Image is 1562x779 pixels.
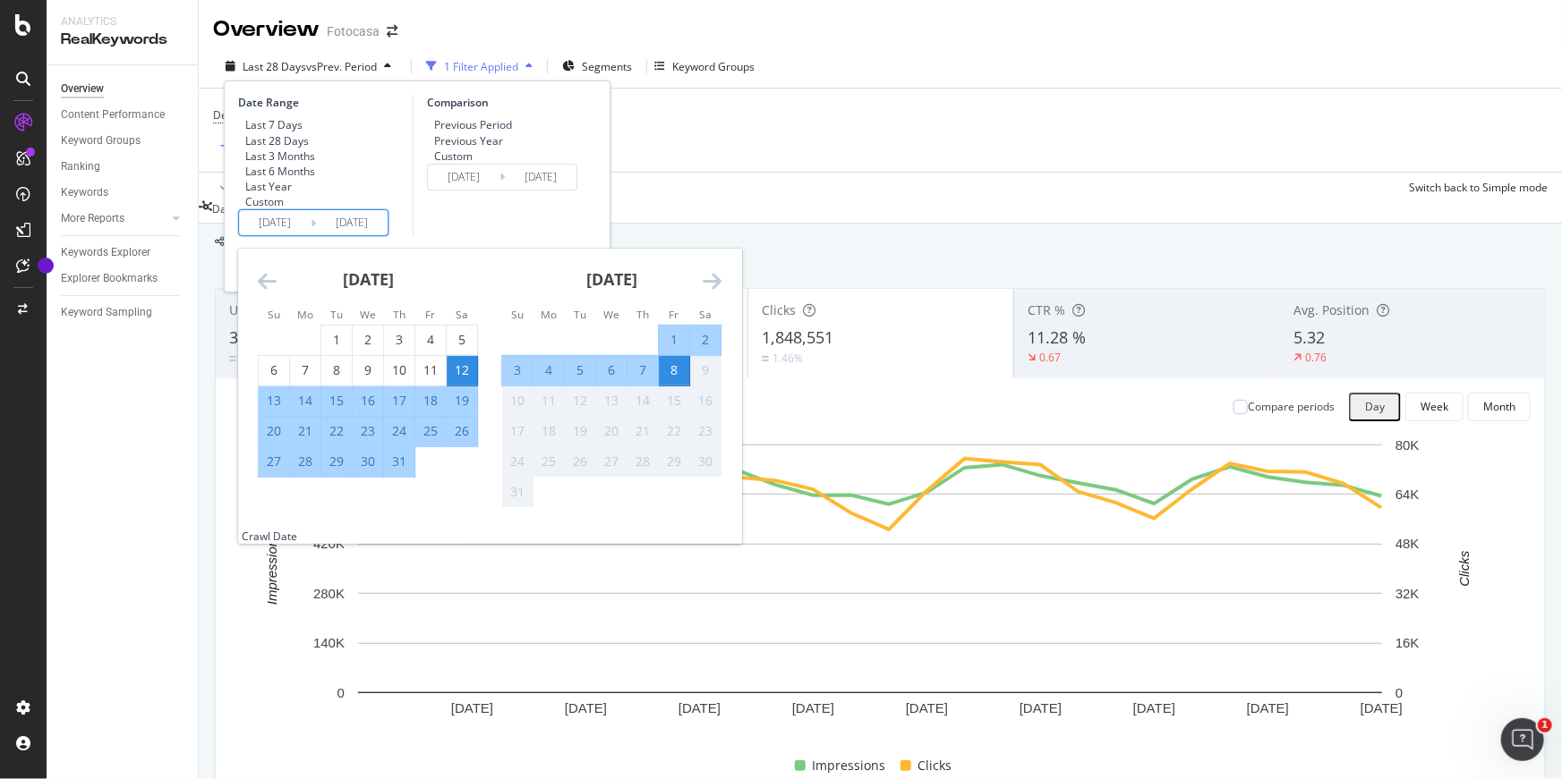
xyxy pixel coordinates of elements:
strong: [DATE] [586,268,637,290]
td: Choose Thursday, July 3, 2025 as your check-in date. It’s available. [384,325,415,355]
text: [DATE] [1361,700,1403,715]
div: arrow-right-arrow-left [387,25,397,38]
button: 1 Filter Applied [419,52,540,80]
button: Segments [555,52,639,80]
div: Comparison [427,95,583,110]
div: 14 [627,392,658,410]
span: 11.28 % [1028,326,1086,348]
td: Selected. Sunday, July 13, 2025 [259,385,290,416]
text: 64K [1396,487,1420,502]
div: 23 [353,422,383,440]
div: 20 [259,422,289,440]
div: Move backward to switch to the previous month. [258,270,277,292]
div: 15 [321,392,352,410]
input: End Date [505,165,576,190]
button: Day [1349,393,1401,421]
small: We [360,307,376,321]
td: Choose Tuesday, July 1, 2025 as your check-in date. It’s available. [321,325,353,355]
td: Selected. Thursday, July 24, 2025 [384,416,415,446]
text: 0 [1396,685,1403,700]
div: 14 [290,392,320,410]
div: 26 [447,422,477,440]
text: [DATE] [792,700,834,715]
span: 348,467 [229,326,287,348]
text: 48K [1396,537,1420,552]
td: Choose Saturday, July 5, 2025 as your check-in date. It’s available. [447,325,478,355]
div: Fotocasa [327,22,380,40]
div: 8 [659,361,689,379]
td: Not available. Saturday, August 9, 2025 [690,355,721,385]
td: Not available. Saturday, August 23, 2025 [690,416,721,446]
div: Explorer Bookmarks [61,269,158,288]
div: Last 7 Days [245,117,303,132]
td: Selected. Saturday, July 19, 2025 [447,385,478,416]
td: Not available. Sunday, August 24, 2025 [502,446,533,477]
td: Selected. Sunday, July 27, 2025 [259,446,290,477]
div: 23 [690,422,721,440]
td: Selected. Wednesday, July 23, 2025 [353,416,384,446]
div: Calendar [238,249,741,529]
span: Clicks [762,301,796,318]
div: 29 [659,453,689,470]
td: Selected. Monday, July 28, 2025 [290,446,321,477]
td: Selected. Monday, August 4, 2025 [533,355,565,385]
div: 5 [447,331,477,349]
div: 27 [259,453,289,470]
div: 11 [415,361,446,379]
small: Fr [669,307,679,321]
div: 25 [533,453,564,470]
div: RealKeywords [61,30,184,50]
td: Selected. Wednesday, August 6, 2025 [596,355,627,385]
text: 420K [313,537,345,552]
td: Selected. Friday, July 18, 2025 [415,385,447,416]
div: Data crossed with the Crawl [212,201,352,223]
td: Not available. Thursday, August 14, 2025 [627,385,659,416]
a: Explorer Bookmarks [61,269,185,288]
text: 16K [1396,635,1420,650]
div: 11 [533,392,564,410]
div: 21 [627,422,658,440]
div: 12 [565,392,595,410]
text: [DATE] [679,700,721,715]
span: Unique Keywords [229,301,335,318]
span: 1 [1538,718,1552,732]
td: Selected. Sunday, July 20, 2025 [259,416,290,446]
a: Content Performance [61,106,185,124]
span: 1,848,551 [762,326,833,348]
td: Not available. Friday, August 15, 2025 [659,385,690,416]
div: Last Year [238,179,315,194]
div: Previous Year [434,133,503,148]
div: 17 [384,392,414,410]
td: Choose Thursday, July 10, 2025 as your check-in date. It’s available. [384,355,415,385]
td: Selected. Sunday, August 3, 2025 [502,355,533,385]
div: 4 [415,331,446,349]
td: Not available. Thursday, August 28, 2025 [627,446,659,477]
span: CTR % [1028,301,1065,318]
button: Keyword Groups [654,52,755,80]
td: Not available. Tuesday, August 12, 2025 [565,385,596,416]
div: 19 [565,422,595,440]
div: Custom [434,148,473,164]
div: 4 [533,361,564,379]
div: Last 7 Days [238,117,315,132]
small: Th [393,307,405,321]
span: 5.32 [1294,326,1326,348]
td: Selected. Monday, July 21, 2025 [290,416,321,446]
div: Last 28 Days [238,133,315,148]
div: Ranking [61,157,100,176]
td: Not available. Sunday, August 31, 2025 [502,477,533,507]
td: Not available. Saturday, August 16, 2025 [690,385,721,416]
td: Not available. Tuesday, August 19, 2025 [565,416,596,446]
div: 10 [502,392,533,410]
td: Choose Wednesday, July 2, 2025 as your check-in date. It’s available. [353,325,384,355]
input: End Date [316,210,388,235]
div: Compare periods [1248,399,1335,414]
text: Impressions [264,532,279,605]
div: 12 [447,361,477,379]
small: Su [268,307,280,321]
td: Selected. Wednesday, July 16, 2025 [353,385,384,416]
div: 20 [596,422,627,440]
div: 22 [321,422,352,440]
div: Last 3 Months [238,148,315,164]
div: 1.46% [772,351,803,366]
